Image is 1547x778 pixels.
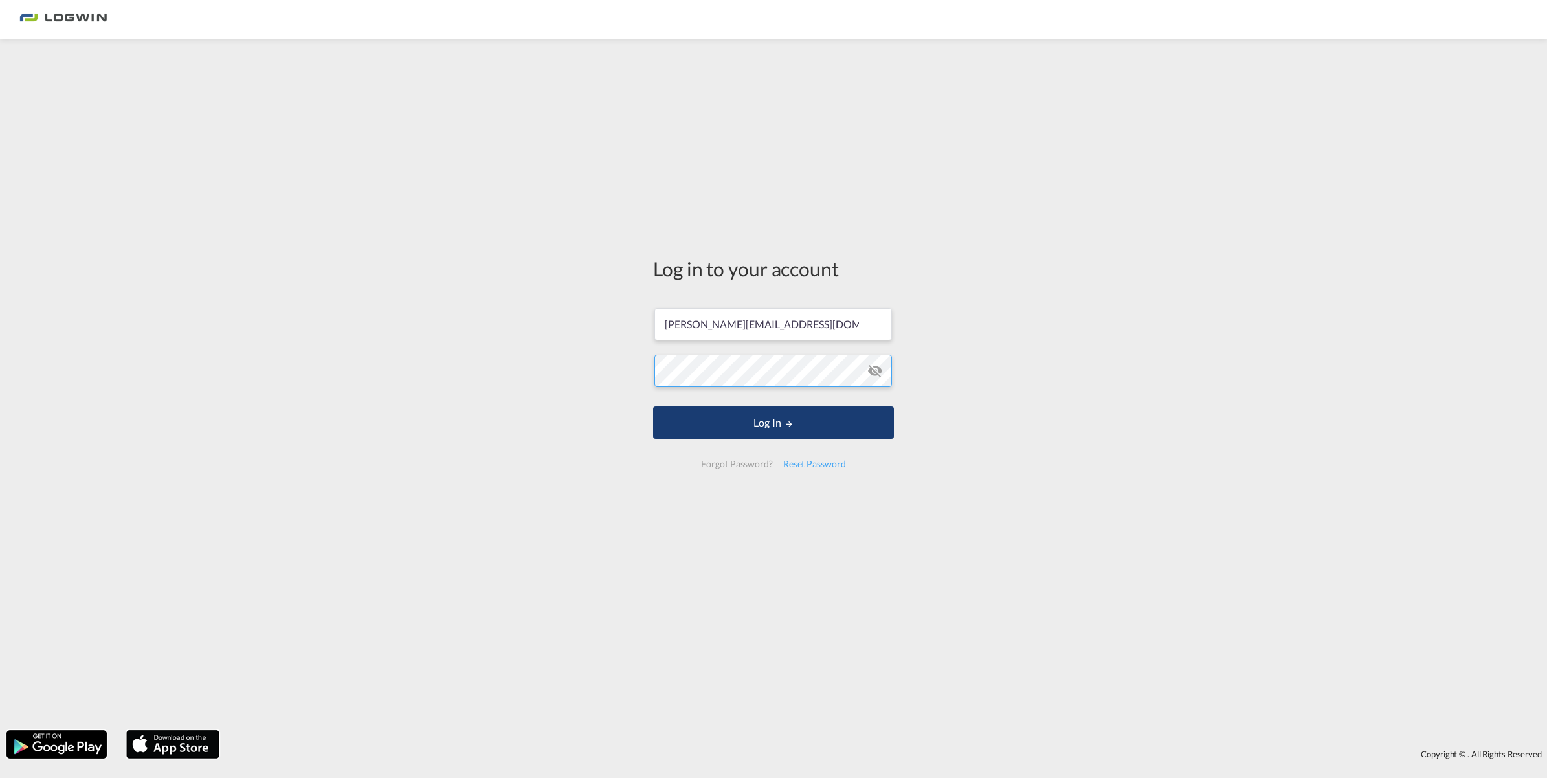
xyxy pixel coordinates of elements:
[778,452,851,476] div: Reset Password
[653,406,894,439] button: LOGIN
[696,452,777,476] div: Forgot Password?
[867,363,883,379] md-icon: icon-eye-off
[5,729,108,760] img: google.png
[654,308,892,340] input: Enter email/phone number
[226,743,1547,765] div: Copyright © . All Rights Reserved
[653,255,894,282] div: Log in to your account
[125,729,221,760] img: apple.png
[19,5,107,34] img: 2761ae10d95411efa20a1f5e0282d2d7.png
